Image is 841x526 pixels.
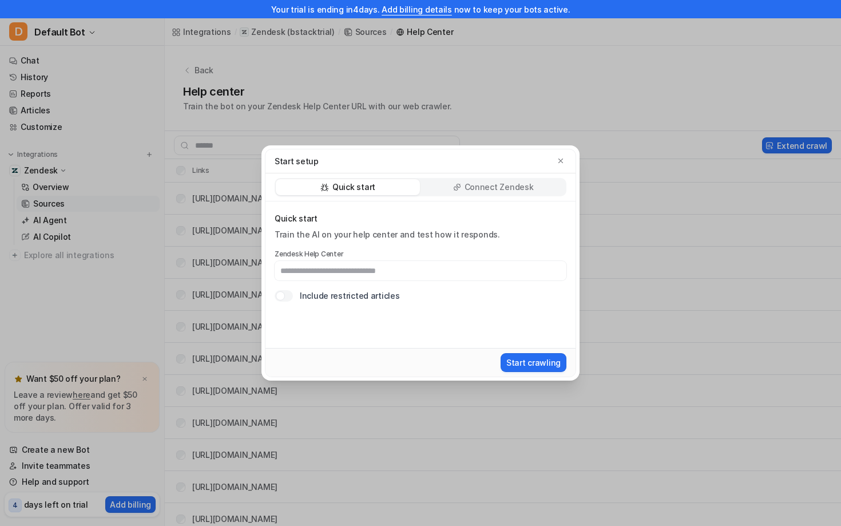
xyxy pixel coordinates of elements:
[275,155,319,167] p: Start setup
[275,213,566,224] p: Quick start
[275,250,566,259] label: Zendesk Help Center
[275,229,566,240] p: Train the AI on your help center and test how it responds.
[465,181,534,193] p: Connect Zendesk
[332,181,375,193] p: Quick start
[300,290,399,302] label: Include restricted articles
[501,353,566,372] button: Start crawling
